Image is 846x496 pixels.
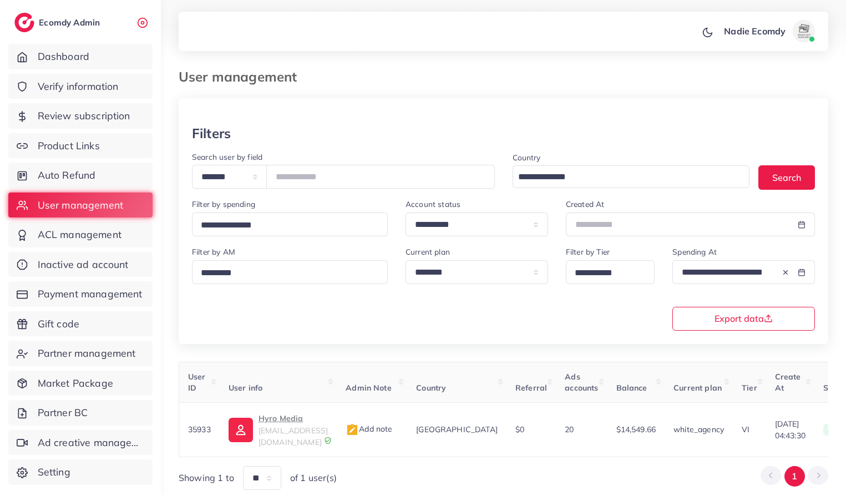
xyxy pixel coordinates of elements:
[38,287,143,301] span: Payment management
[229,383,262,393] span: User info
[38,317,79,331] span: Gift code
[38,227,121,242] span: ACL management
[8,371,153,396] a: Market Package
[8,400,153,426] a: Partner BC
[416,383,446,393] span: Country
[192,199,255,210] label: Filter by spending
[192,151,262,163] label: Search user by field
[565,424,574,434] span: 20
[758,165,815,189] button: Search
[197,217,373,234] input: Search for option
[515,383,547,393] span: Referral
[259,426,328,447] span: [EMAIL_ADDRESS][DOMAIN_NAME]
[8,163,153,188] a: Auto Refund
[616,383,647,393] span: Balance
[673,424,724,434] span: white_agency
[38,79,119,94] span: Verify information
[514,169,736,186] input: Search for option
[346,424,392,434] span: Add note
[8,341,153,366] a: Partner management
[179,472,234,484] span: Showing 1 to
[8,44,153,69] a: Dashboard
[14,13,103,32] a: logoEcomdy Admin
[38,49,89,64] span: Dashboard
[192,212,388,236] div: Search for option
[8,252,153,277] a: Inactive ad account
[38,465,70,479] span: Setting
[192,260,388,284] div: Search for option
[8,74,153,99] a: Verify information
[793,20,815,42] img: avatar
[515,424,524,434] span: $0
[38,436,144,450] span: Ad creative management
[8,222,153,247] a: ACL management
[672,307,815,331] button: Export data
[38,257,129,272] span: Inactive ad account
[8,281,153,307] a: Payment management
[14,13,34,32] img: logo
[8,430,153,455] a: Ad creative management
[38,406,88,420] span: Partner BC
[565,372,598,393] span: Ads accounts
[8,193,153,218] a: User management
[290,472,337,484] span: of 1 user(s)
[513,152,541,163] label: Country
[38,346,136,361] span: Partner management
[39,17,103,28] h2: Ecomdy Admin
[8,459,153,485] a: Setting
[38,198,123,212] span: User management
[566,246,610,257] label: Filter by Tier
[38,139,100,153] span: Product Links
[616,424,656,434] span: $14,549.66
[742,383,757,393] span: Tier
[571,265,641,282] input: Search for option
[761,466,828,487] ul: Pagination
[715,314,773,323] span: Export data
[566,199,605,210] label: Created At
[38,109,130,123] span: Review subscription
[775,418,806,441] span: [DATE] 04:43:30
[8,103,153,129] a: Review subscription
[724,24,786,38] p: Nadie Ecomdy
[179,69,306,85] h3: User management
[346,423,359,437] img: admin_note.cdd0b510.svg
[742,424,749,434] span: VI
[324,437,332,444] img: 9CAL8B2pu8EFxCJHYAAAAldEVYdGRhdGU6Y3JlYXRlADIwMjItMTItMDlUMDQ6NTg6MzkrMDA6MDBXSlgLAAAAJXRFWHRkYXR...
[673,383,722,393] span: Current plan
[229,412,328,448] a: Hyro Media[EMAIL_ADDRESS][DOMAIN_NAME]
[416,424,498,434] span: [GEOGRAPHIC_DATA]
[346,383,392,393] span: Admin Note
[672,246,717,257] label: Spending At
[406,199,460,210] label: Account status
[718,20,819,42] a: Nadie Ecomdyavatar
[406,246,450,257] label: Current plan
[229,418,253,442] img: ic-user-info.36bf1079.svg
[38,376,113,391] span: Market Package
[192,125,231,141] h3: Filters
[775,372,801,393] span: Create At
[513,165,750,188] div: Search for option
[566,260,655,284] div: Search for option
[259,412,328,425] p: Hyro Media
[188,424,211,434] span: 35933
[784,466,805,487] button: Go to page 1
[8,311,153,337] a: Gift code
[8,133,153,159] a: Product Links
[192,246,235,257] label: Filter by AM
[38,168,96,183] span: Auto Refund
[197,265,373,282] input: Search for option
[188,372,206,393] span: User ID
